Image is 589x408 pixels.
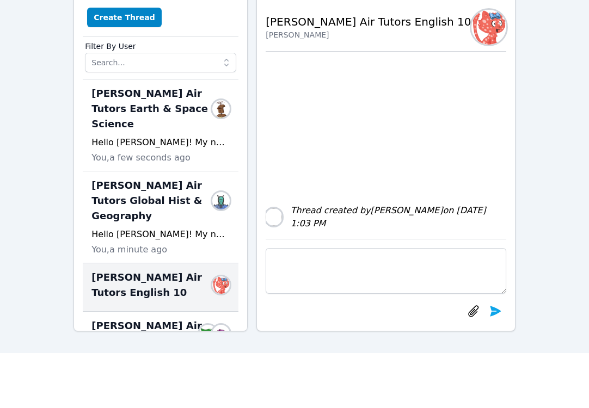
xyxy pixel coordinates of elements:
div: Hello [PERSON_NAME]! My name is [PERSON_NAME] with Air Tutors and I will be [PERSON_NAME] tutor/v... [91,228,230,241]
div: [PERSON_NAME] Air Tutors English 10Thomas Dietz [83,263,238,312]
span: [PERSON_NAME] Air Tutors Global Hist & Geography [91,178,217,224]
img: Thomas Dietz [212,276,230,294]
span: You, a few seconds ago [91,151,190,164]
div: [PERSON_NAME] Air Tutors Global Hist & GeographyChristopher MilesHello [PERSON_NAME]! My name is ... [83,171,238,263]
span: You, a minute ago [91,243,167,256]
span: [PERSON_NAME] Air Tutors Earth & Space Science [91,86,217,132]
div: [PERSON_NAME] Air Tutors Earth & Space ScienceTiffany HaigHello [PERSON_NAME]! My name is [PERSON... [83,79,238,171]
img: Christopher Miles [212,192,230,209]
h2: [PERSON_NAME] Air Tutors English 10 [266,14,471,29]
button: Create Thread [87,8,162,27]
label: Filter By User [85,36,236,53]
img: Amy Povondra [266,208,282,226]
img: Heather Goodrich [199,325,217,342]
img: Thomas Dietz [471,10,506,45]
input: Search... [85,53,236,72]
span: [PERSON_NAME] Air Tutors English 10 [91,270,217,300]
div: Hello [PERSON_NAME]! My name is [PERSON_NAME] with Air Tutors and I will be [PERSON_NAME] tutor/v... [91,136,230,149]
div: [PERSON_NAME] [266,29,471,40]
div: Thread created by [PERSON_NAME] on [DATE] 1:03 PM [291,204,506,230]
img: Tiffany Haig [212,100,230,118]
img: Shannon Cann [212,325,230,342]
span: [PERSON_NAME] Air Tutors Algebra B [91,318,204,349]
div: [PERSON_NAME] Air Tutors Algebra BHeather GoodrichShannon Cann [83,312,238,360]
